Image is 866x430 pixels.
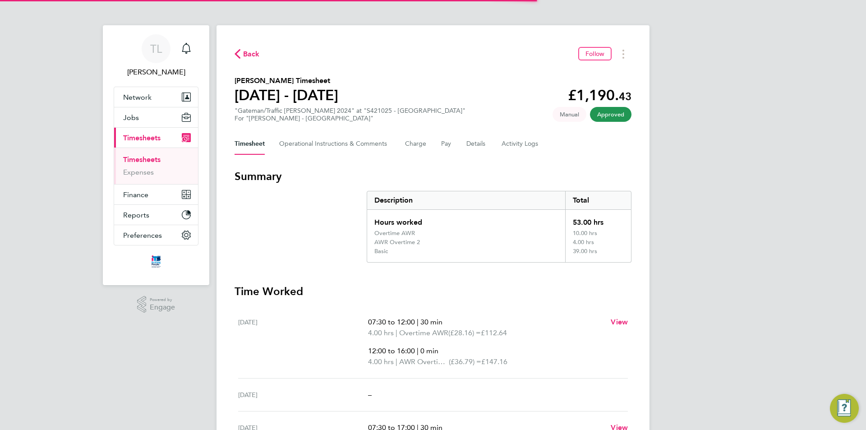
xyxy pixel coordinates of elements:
[114,254,198,269] a: Go to home page
[368,390,372,399] span: –
[238,317,368,367] div: [DATE]
[611,318,628,326] span: View
[481,328,507,337] span: £112.64
[114,148,198,184] div: Timesheets
[235,115,465,122] div: For "[PERSON_NAME] - [GEOGRAPHIC_DATA]"
[235,169,631,184] h3: Summary
[123,190,148,199] span: Finance
[368,347,415,355] span: 12:00 to 16:00
[114,185,198,204] button: Finance
[235,75,338,86] h2: [PERSON_NAME] Timesheet
[368,328,394,337] span: 4.00 hrs
[123,231,162,240] span: Preferences
[279,133,391,155] button: Operational Instructions & Comments
[114,87,198,107] button: Network
[150,254,162,269] img: itsconstruction-logo-retina.png
[399,356,449,367] span: AWR Overtime 2
[396,357,397,366] span: |
[367,210,565,230] div: Hours worked
[114,128,198,148] button: Timesheets
[150,43,162,55] span: TL
[399,328,448,338] span: Overtime AWR
[238,389,368,400] div: [DATE]
[367,191,631,263] div: Summary
[235,107,465,122] div: "Gateman/Traffic [PERSON_NAME] 2024" at "S421025 - [GEOGRAPHIC_DATA]"
[235,284,631,299] h3: Time Worked
[466,133,487,155] button: Details
[420,347,438,355] span: 0 min
[615,47,631,61] button: Timesheets Menu
[830,394,859,423] button: Engage Resource Center
[417,347,419,355] span: |
[123,113,139,122] span: Jobs
[568,87,631,104] app-decimal: £1,190.
[420,318,442,326] span: 30 min
[243,49,260,60] span: Back
[578,47,612,60] button: Follow
[611,317,628,328] a: View
[405,133,427,155] button: Charge
[114,205,198,225] button: Reports
[235,48,260,60] button: Back
[123,211,149,219] span: Reports
[103,25,209,285] nav: Main navigation
[553,107,586,122] span: This timesheet was manually created.
[123,134,161,142] span: Timesheets
[565,239,631,248] div: 4.00 hrs
[235,133,265,155] button: Timesheet
[114,67,198,78] span: Tim Lerwill
[150,296,175,304] span: Powered by
[368,357,394,366] span: 4.00 hrs
[417,318,419,326] span: |
[565,230,631,239] div: 10.00 hrs
[374,248,388,255] div: Basic
[565,210,631,230] div: 53.00 hrs
[114,34,198,78] a: TL[PERSON_NAME]
[374,230,415,237] div: Overtime AWR
[150,304,175,311] span: Engage
[123,168,154,176] a: Expenses
[396,328,397,337] span: |
[235,86,338,104] h1: [DATE] - [DATE]
[502,133,539,155] button: Activity Logs
[137,296,175,313] a: Powered byEngage
[441,133,452,155] button: Pay
[448,328,481,337] span: (£28.16) =
[114,225,198,245] button: Preferences
[123,93,152,102] span: Network
[590,107,631,122] span: This timesheet has been approved.
[619,90,631,103] span: 43
[368,318,415,326] span: 07:30 to 12:00
[114,107,198,127] button: Jobs
[565,191,631,209] div: Total
[449,357,481,366] span: (£36.79) =
[585,50,604,58] span: Follow
[481,357,507,366] span: £147.16
[123,155,161,164] a: Timesheets
[565,248,631,262] div: 39.00 hrs
[367,191,565,209] div: Description
[374,239,420,246] div: AWR Overtime 2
